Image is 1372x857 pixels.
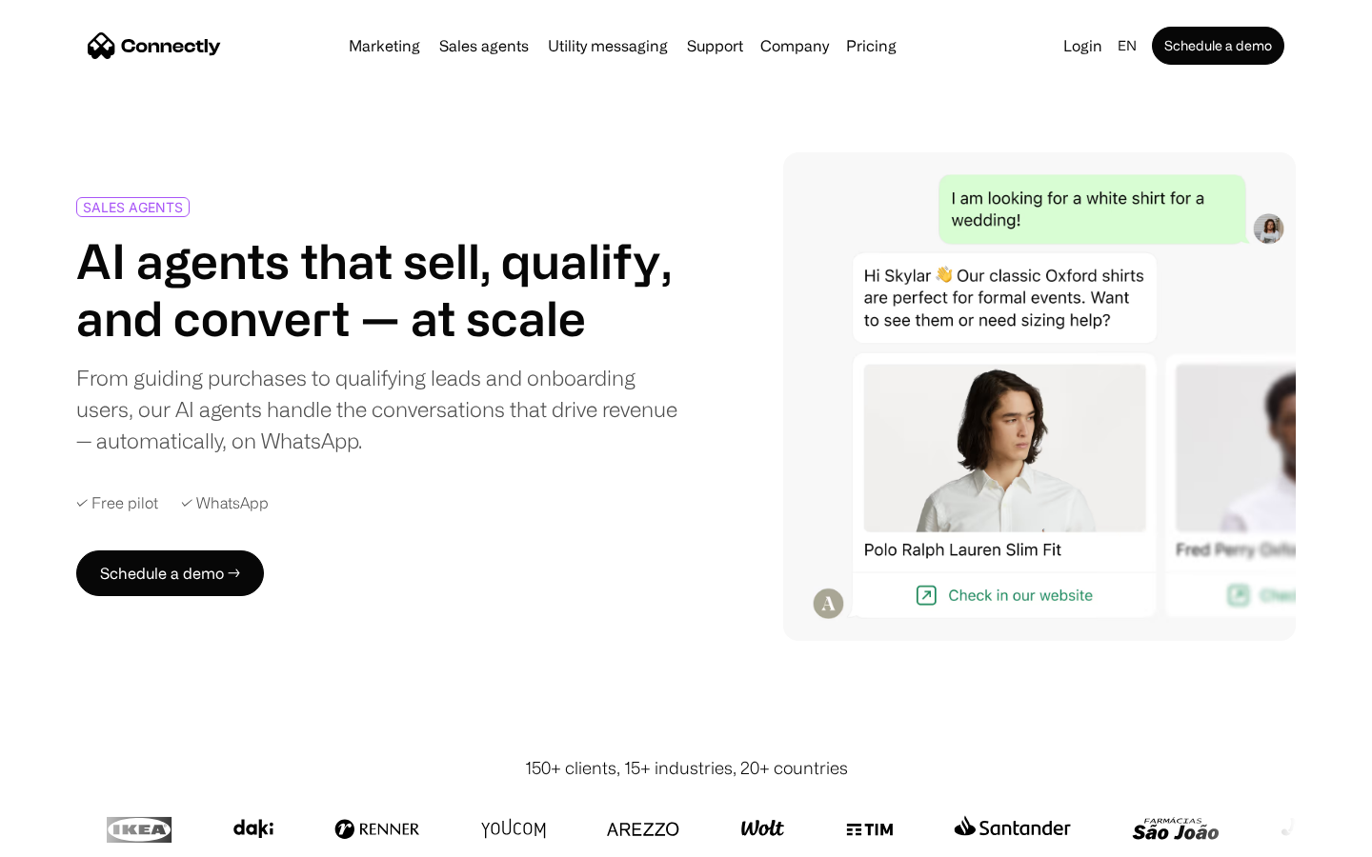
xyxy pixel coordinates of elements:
[38,824,114,850] ul: Language list
[838,38,904,53] a: Pricing
[76,232,678,347] h1: AI agents that sell, qualify, and convert — at scale
[76,362,678,456] div: From guiding purchases to qualifying leads and onboarding users, our AI agents handle the convers...
[1056,32,1110,59] a: Login
[1152,27,1284,65] a: Schedule a demo
[432,38,536,53] a: Sales agents
[540,38,676,53] a: Utility messaging
[679,38,751,53] a: Support
[19,822,114,850] aside: Language selected: English
[76,550,264,596] a: Schedule a demo →
[525,755,848,781] div: 150+ clients, 15+ industries, 20+ countries
[83,200,183,214] div: SALES AGENTS
[341,38,428,53] a: Marketing
[760,32,829,59] div: Company
[76,494,158,512] div: ✓ Free pilot
[1118,32,1137,59] div: en
[181,494,269,512] div: ✓ WhatsApp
